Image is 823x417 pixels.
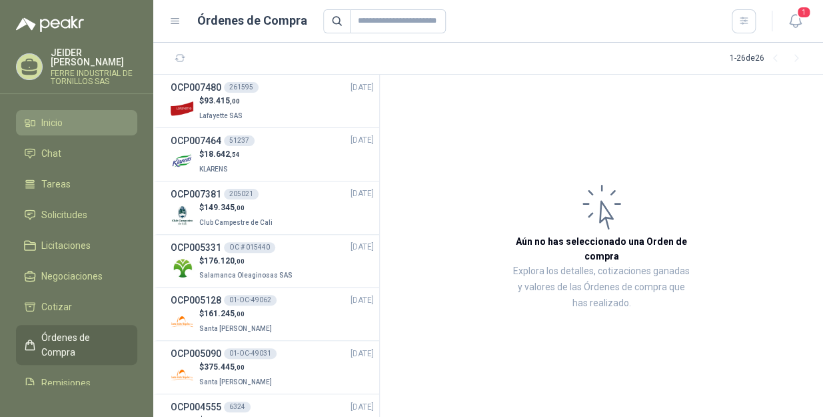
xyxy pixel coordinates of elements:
span: 1 [796,6,811,19]
span: Remisiones [41,376,91,390]
h3: OCP007381 [171,187,221,201]
h3: OCP005331 [171,240,221,255]
p: FERRE INDUSTRIAL DE TORNILLOS SAS [51,69,137,85]
img: Company Logo [171,310,194,333]
span: 375.445 [204,362,245,372]
a: Licitaciones [16,233,137,258]
img: Company Logo [171,363,194,386]
img: Company Logo [171,150,194,173]
span: ,00 [235,310,245,318]
span: 161.245 [204,309,245,318]
span: KLARENS [199,165,228,173]
p: $ [199,361,275,374]
span: Cotizar [41,300,72,314]
span: Órdenes de Compra [41,330,125,360]
span: Santa [PERSON_NAME] [199,325,272,332]
h3: Aún no has seleccionado una Orden de compra [513,234,690,264]
p: $ [199,95,245,107]
a: Negociaciones [16,264,137,289]
span: ,00 [235,204,245,212]
a: Inicio [16,110,137,135]
p: $ [199,148,240,161]
a: OCP00509001-OC-49031[DATE] Company Logo$375.445,00Santa [PERSON_NAME] [171,346,374,388]
p: Explora los detalles, cotizaciones ganadas y valores de las Órdenes de compra que has realizado. [513,264,690,312]
a: Chat [16,141,137,166]
img: Company Logo [171,256,194,280]
div: 01-OC-49031 [224,348,277,359]
span: [DATE] [351,348,374,360]
p: $ [199,201,275,214]
span: ,00 [235,258,245,265]
div: 01-OC-49062 [224,295,277,306]
div: 1 - 26 de 26 [730,48,807,69]
span: 93.415 [204,96,240,105]
div: OC # 015440 [224,242,275,253]
button: 1 [783,9,807,33]
span: ,00 [235,364,245,371]
span: Licitaciones [41,238,91,253]
span: 176.120 [204,256,245,266]
a: Solicitudes [16,202,137,228]
span: Negociaciones [41,269,103,284]
h1: Órdenes de Compra [197,11,307,30]
span: Club Campestre de Cali [199,219,273,226]
span: [DATE] [351,134,374,147]
span: [DATE] [351,241,374,254]
h3: OCP005128 [171,293,221,308]
span: [DATE] [351,187,374,200]
h3: OCP007480 [171,80,221,95]
span: Chat [41,146,61,161]
span: 18.642 [204,149,240,159]
a: OCP007381205021[DATE] Company Logo$149.345,00Club Campestre de Cali [171,187,374,229]
h3: OCP005090 [171,346,221,361]
a: Remisiones [16,370,137,396]
span: Salamanca Oleaginosas SAS [199,272,293,279]
h3: OCP007464 [171,133,221,148]
a: OCP005331OC # 015440[DATE] Company Logo$176.120,00Salamanca Oleaginosas SAS [171,240,374,282]
a: OCP00746451237[DATE] Company Logo$18.642,54KLARENS [171,133,374,175]
a: Tareas [16,171,137,197]
span: [DATE] [351,81,374,94]
img: Logo peakr [16,16,84,32]
p: $ [199,255,295,268]
p: JEIDER [PERSON_NAME] [51,48,137,67]
img: Company Logo [171,97,194,120]
span: 149.345 [204,203,245,212]
span: [DATE] [351,401,374,414]
span: Tareas [41,177,71,191]
span: Inicio [41,115,63,130]
span: Solicitudes [41,207,87,222]
span: ,54 [230,151,240,158]
img: Company Logo [171,203,194,227]
a: OCP007480261595[DATE] Company Logo$93.415,00Lafayette SAS [171,80,374,122]
h3: OCP004555 [171,400,221,414]
span: [DATE] [351,294,374,307]
div: 6324 [224,402,251,412]
span: ,00 [230,97,240,105]
a: Órdenes de Compra [16,325,137,365]
p: $ [199,308,275,320]
a: OCP00512801-OC-49062[DATE] Company Logo$161.245,00Santa [PERSON_NAME] [171,293,374,335]
span: Lafayette SAS [199,112,243,119]
div: 261595 [224,82,259,93]
span: Santa [PERSON_NAME] [199,378,272,386]
div: 205021 [224,189,259,199]
div: 51237 [224,135,255,146]
a: Cotizar [16,294,137,320]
